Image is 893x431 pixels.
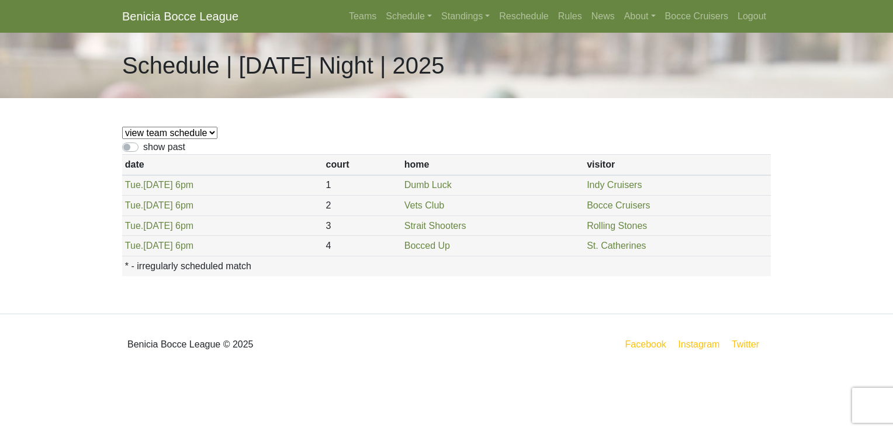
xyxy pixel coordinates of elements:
[122,51,444,79] h1: Schedule | [DATE] Night | 2025
[122,5,238,28] a: Benicia Bocce League
[587,221,647,231] a: Rolling Stones
[323,175,401,196] td: 1
[381,5,437,28] a: Schedule
[125,221,143,231] span: Tue.
[401,155,584,175] th: home
[404,241,450,251] a: Bocced Up
[584,155,771,175] th: visitor
[125,200,143,210] span: Tue.
[323,196,401,216] td: 2
[729,337,769,352] a: Twitter
[404,221,466,231] a: Strait Shooters
[122,256,771,276] th: * - irregularly scheduled match
[587,241,646,251] a: St. Catherines
[122,155,323,175] th: date
[344,5,381,28] a: Teams
[437,5,494,28] a: Standings
[323,215,401,236] td: 3
[125,241,143,251] span: Tue.
[494,5,553,28] a: Reschedule
[125,200,193,210] a: Tue.[DATE] 6pm
[113,324,446,366] div: Benicia Bocce League © 2025
[125,180,143,190] span: Tue.
[125,221,193,231] a: Tue.[DATE] 6pm
[619,5,660,28] a: About
[404,200,444,210] a: Vets Club
[623,337,669,352] a: Facebook
[553,5,587,28] a: Rules
[404,180,452,190] a: Dumb Luck
[733,5,771,28] a: Logout
[125,241,193,251] a: Tue.[DATE] 6pm
[587,5,619,28] a: News
[323,155,401,175] th: court
[143,140,185,154] label: show past
[587,200,650,210] a: Bocce Cruisers
[660,5,733,28] a: Bocce Cruisers
[676,337,722,352] a: Instagram
[125,180,193,190] a: Tue.[DATE] 6pm
[323,236,401,256] td: 4
[587,180,642,190] a: Indy Cruisers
